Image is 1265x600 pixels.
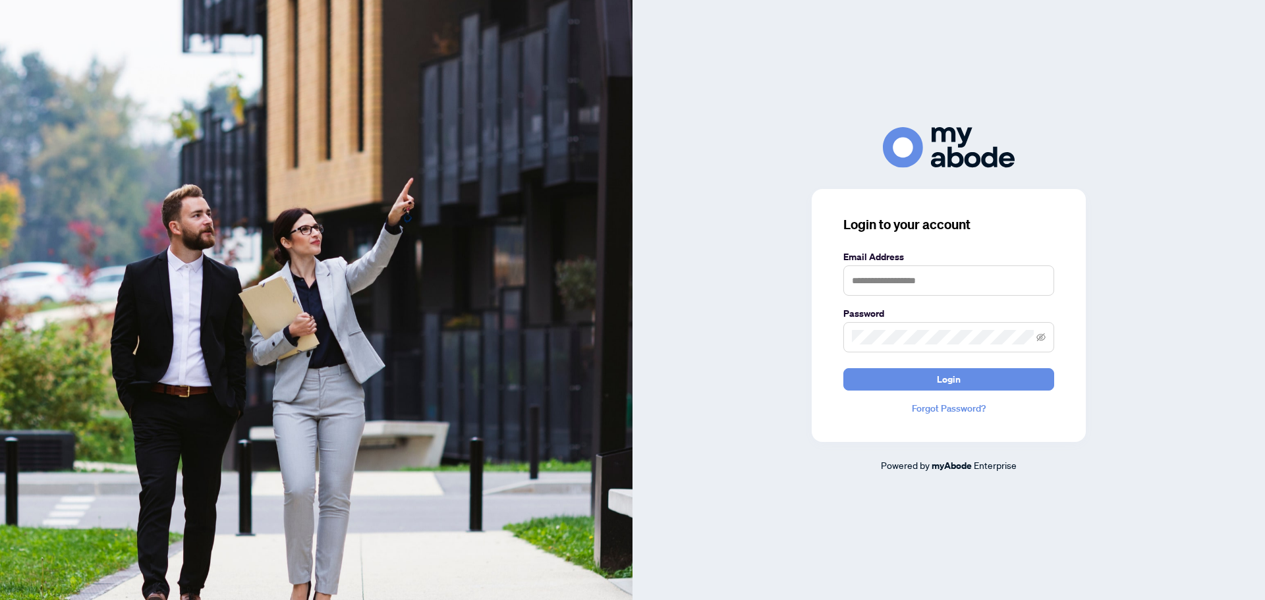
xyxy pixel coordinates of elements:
[932,458,972,473] a: myAbode
[974,459,1017,471] span: Enterprise
[843,368,1054,391] button: Login
[1036,333,1046,342] span: eye-invisible
[881,459,930,471] span: Powered by
[937,369,961,390] span: Login
[883,127,1015,167] img: ma-logo
[843,250,1054,264] label: Email Address
[843,215,1054,234] h3: Login to your account
[843,401,1054,416] a: Forgot Password?
[843,306,1054,321] label: Password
